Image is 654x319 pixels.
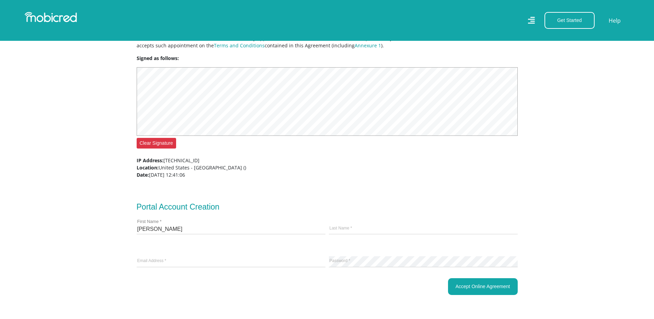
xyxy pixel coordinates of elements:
[137,157,518,178] p: [TECHNICAL_ID] United States - [GEOGRAPHIC_DATA] () [DATE] 12:41:06
[448,278,518,295] button: Accept Online Agreement
[544,12,595,29] button: Get Started
[25,12,77,22] img: Mobicred
[355,42,381,49] a: Annexure 1
[214,42,265,49] a: Terms and Conditions
[137,55,179,61] strong: Signed as follows:
[137,201,220,213] div: Portal Account Creation
[608,16,621,25] a: Help
[137,164,159,171] strong: Location:
[137,138,176,149] button: Clear Signature
[137,35,518,49] p: Quick Access Point (PTY) LTD (The Merchant) hereby appoints Mobicred on a non-exclusive basis to ...
[137,172,149,178] strong: Date:
[137,157,163,164] strong: IP Address:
